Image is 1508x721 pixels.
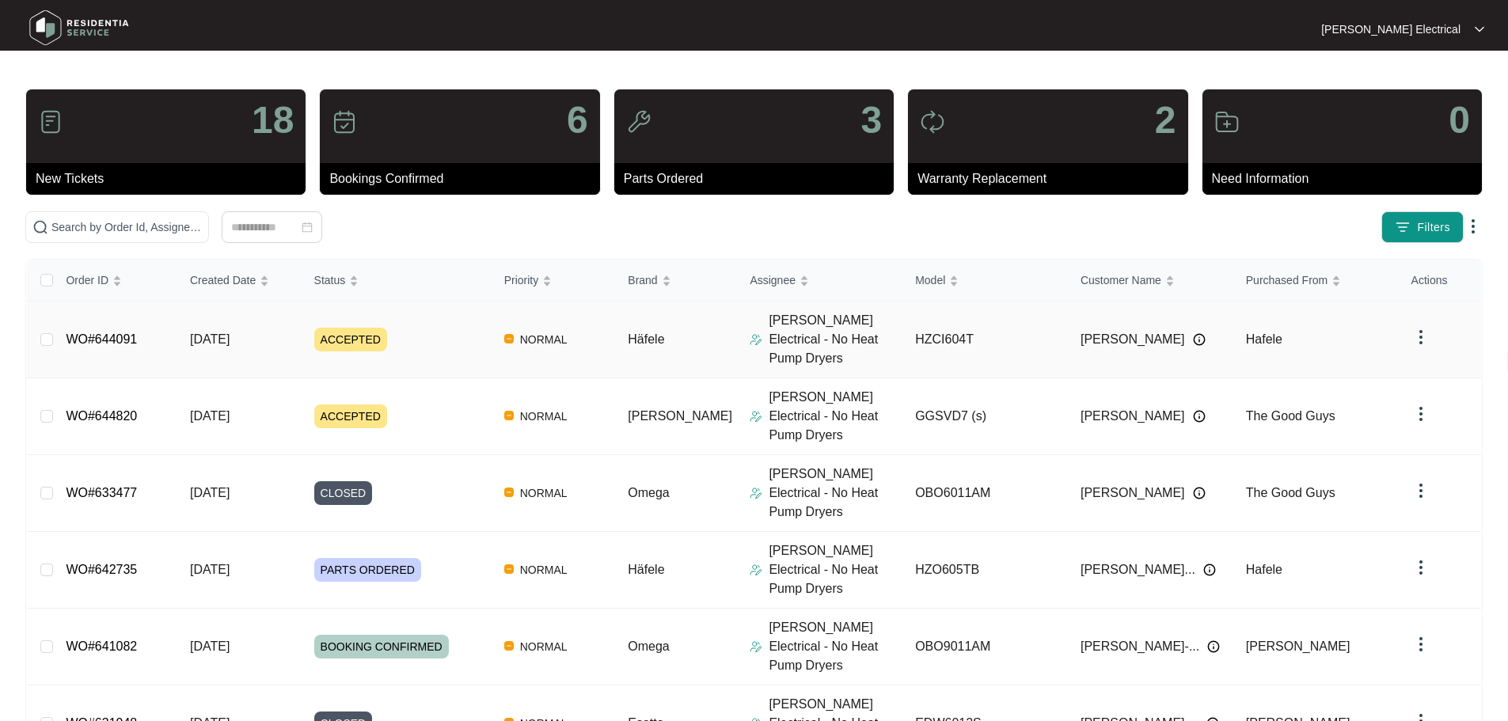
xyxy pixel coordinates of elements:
[252,101,294,139] p: 18
[737,260,902,302] th: Assignee
[1449,101,1470,139] p: 0
[769,541,902,598] p: [PERSON_NAME] Electrical - No Heat Pump Dryers
[628,332,664,346] span: Häfele
[329,169,599,188] p: Bookings Confirmed
[514,484,574,503] span: NORMAL
[1155,101,1176,139] p: 2
[1203,564,1216,576] img: Info icon
[32,219,48,235] img: search-icon
[190,563,230,576] span: [DATE]
[514,637,574,656] span: NORMAL
[615,260,737,302] th: Brand
[66,271,108,289] span: Order ID
[1246,486,1335,499] span: The Good Guys
[1411,328,1430,347] img: dropdown arrow
[314,558,421,582] span: PARTS ORDERED
[66,486,137,499] a: WO#633477
[36,169,306,188] p: New Tickets
[504,488,514,497] img: Vercel Logo
[1399,260,1481,302] th: Actions
[53,260,177,302] th: Order ID
[504,334,514,343] img: Vercel Logo
[902,455,1068,532] td: OBO6011AM
[314,635,449,658] span: BOOKING CONFIRMED
[769,311,902,368] p: [PERSON_NAME] Electrical - No Heat Pump Dryers
[567,101,588,139] p: 6
[1246,409,1335,423] span: The Good Guys
[860,101,882,139] p: 3
[314,481,373,505] span: CLOSED
[902,302,1068,378] td: HZCI604T
[1081,484,1185,503] span: [PERSON_NAME]
[915,271,945,289] span: Model
[24,4,135,51] img: residentia service logo
[504,641,514,651] img: Vercel Logo
[1475,25,1484,33] img: dropdown arrow
[1214,109,1240,135] img: icon
[514,407,574,426] span: NORMAL
[769,388,902,445] p: [PERSON_NAME] Electrical - No Heat Pump Dryers
[1321,21,1461,37] p: [PERSON_NAME] Electrical
[1233,260,1399,302] th: Purchased From
[628,409,732,423] span: [PERSON_NAME]
[1411,404,1430,423] img: dropdown arrow
[902,609,1068,685] td: OBO9011AM
[750,640,762,653] img: Assigner Icon
[514,330,574,349] span: NORMAL
[750,271,796,289] span: Assignee
[1193,333,1206,346] img: Info icon
[750,333,762,346] img: Assigner Icon
[917,169,1187,188] p: Warranty Replacement
[1411,635,1430,654] img: dropdown arrow
[750,487,762,499] img: Assigner Icon
[492,260,616,302] th: Priority
[190,639,230,653] span: [DATE]
[1464,217,1483,236] img: dropdown arrow
[190,409,230,423] span: [DATE]
[1081,271,1161,289] span: Customer Name
[1081,407,1185,426] span: [PERSON_NAME]
[66,563,137,576] a: WO#642735
[1068,260,1233,302] th: Customer Name
[504,271,539,289] span: Priority
[628,563,664,576] span: Häfele
[1081,637,1199,656] span: [PERSON_NAME]-...
[624,169,894,188] p: Parts Ordered
[1193,410,1206,423] img: Info icon
[769,618,902,675] p: [PERSON_NAME] Electrical - No Heat Pump Dryers
[1207,640,1220,653] img: Info icon
[314,328,387,351] span: ACCEPTED
[1395,219,1411,235] img: filter icon
[514,560,574,579] span: NORMAL
[38,109,63,135] img: icon
[1381,211,1464,243] button: filter iconFilters
[750,564,762,576] img: Assigner Icon
[314,271,346,289] span: Status
[1081,330,1185,349] span: [PERSON_NAME]
[302,260,492,302] th: Status
[332,109,357,135] img: icon
[628,271,657,289] span: Brand
[190,486,230,499] span: [DATE]
[504,411,514,420] img: Vercel Logo
[1417,219,1450,236] span: Filters
[190,271,256,289] span: Created Date
[1246,332,1282,346] span: Hafele
[626,109,651,135] img: icon
[628,639,669,653] span: Omega
[902,378,1068,455] td: GGSVD7 (s)
[1246,563,1282,576] span: Hafele
[1212,169,1482,188] p: Need Information
[628,486,669,499] span: Omega
[769,465,902,522] p: [PERSON_NAME] Electrical - No Heat Pump Dryers
[1411,481,1430,500] img: dropdown arrow
[1246,271,1328,289] span: Purchased From
[504,564,514,574] img: Vercel Logo
[66,639,137,653] a: WO#641082
[1193,487,1206,499] img: Info icon
[920,109,945,135] img: icon
[750,410,762,423] img: Assigner Icon
[177,260,302,302] th: Created Date
[66,409,137,423] a: WO#644820
[1411,558,1430,577] img: dropdown arrow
